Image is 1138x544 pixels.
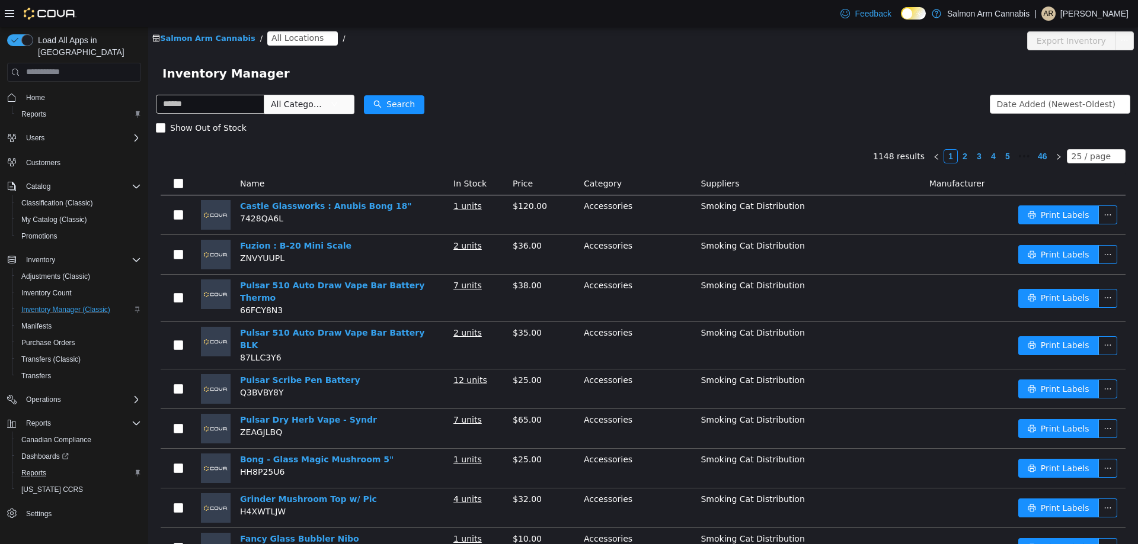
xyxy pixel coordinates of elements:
span: Smoking Cat Distribution [552,348,656,358]
li: 5 [852,122,867,136]
span: Operations [21,392,141,407]
a: 4 [839,123,852,136]
button: [US_STATE] CCRS [12,481,146,498]
span: Reports [21,110,46,119]
button: Customers [2,153,146,170]
span: Feedback [855,8,891,20]
a: 2 [810,123,823,136]
span: Adjustments (Classic) [17,269,141,284]
li: 1 [795,122,810,136]
li: 3 [824,122,838,136]
button: icon: ellipsis [967,4,986,23]
p: Salmon Arm Cannabis [947,7,1030,21]
button: Inventory Count [12,285,146,301]
button: Promotions [12,228,146,244]
span: H4XWTLJW [92,479,138,489]
button: icon: searchSearch [216,68,276,87]
u: 2 units [305,214,334,223]
span: Home [26,93,45,102]
span: Transfers [17,369,141,383]
span: Smoking Cat Distribution [552,427,656,437]
button: Reports [12,465,146,481]
u: 7 units [305,253,334,263]
span: Promotions [21,231,57,241]
a: Reports [17,107,51,121]
span: Settings [21,506,141,521]
a: Promotions [17,229,62,243]
button: icon: ellipsis [950,218,969,237]
a: Pulsar Scribe Pen Battery [92,348,212,358]
a: Dashboards [12,448,146,465]
span: $65.00 [365,388,394,397]
button: Settings [2,505,146,522]
span: My Catalog (Classic) [17,213,141,227]
span: $25.00 [365,427,394,437]
u: 1 units [305,174,334,184]
button: icon: ellipsis [950,262,969,281]
button: Inventory [2,252,146,268]
td: Accessories [431,421,548,461]
li: Next 5 Pages [867,122,886,136]
a: Canadian Compliance [17,433,96,447]
span: Category [436,152,474,161]
td: Accessories [431,208,548,247]
span: Smoking Cat Distribution [552,507,656,516]
li: Next Page [903,122,918,136]
a: Inventory Count [17,286,76,300]
img: Bong - Glass Magic Mushroom 5" placeholder [53,426,82,456]
button: icon: ellipsis [950,178,969,197]
span: Inventory Count [21,288,72,298]
a: 1 [796,123,809,136]
span: $38.00 [365,253,394,263]
span: Home [21,90,141,105]
li: 4 [838,122,852,136]
a: 3 [824,123,837,136]
span: Catalog [21,179,141,194]
button: icon: printerPrint Labels [870,471,951,490]
a: icon: shopSalmon Arm Cannabis [4,7,107,15]
span: Smoking Cat Distribution [552,388,656,397]
button: Canadian Compliance [12,432,146,448]
button: icon: printerPrint Labels [870,432,951,450]
td: Accessories [431,501,548,540]
div: Date Added (Newest-Oldest) [849,68,967,86]
a: Inventory Manager (Classic) [17,302,115,317]
span: Inventory Count [17,286,141,300]
span: Dashboards [21,452,69,461]
button: Catalog [21,179,55,194]
span: AR [1044,7,1054,21]
a: Fancy Glass Bubbler Nibo [92,507,211,516]
span: Smoking Cat Distribution [552,253,656,263]
img: Pulsar 510 Auto Draw Vape Bar Battery Thermo placeholder [53,252,82,282]
span: Customers [21,154,141,169]
button: Reports [2,415,146,432]
span: $36.00 [365,214,394,223]
button: Inventory [21,253,60,267]
a: Pulsar Dry Herb Vape - Syndr [92,388,229,397]
button: icon: printerPrint Labels [870,262,951,281]
a: Manifests [17,319,56,333]
span: Price [365,152,385,161]
span: 87LLC3Y6 [92,326,133,335]
button: icon: ellipsis [950,309,969,328]
button: icon: printerPrint Labels [870,511,951,530]
span: $32.00 [365,467,394,477]
span: Canadian Compliance [21,435,91,445]
button: Classification (Classic) [12,195,146,211]
button: Operations [2,391,146,408]
u: 1 units [305,427,334,437]
u: 12 units [305,348,339,358]
button: Manifests [12,318,146,334]
span: Reports [26,419,51,428]
button: Catalog [2,178,146,195]
span: HH8P25U6 [92,440,136,449]
u: 2 units [305,301,334,310]
td: Accessories [431,342,548,382]
img: Pulsar Scribe Pen Battery placeholder [53,347,82,376]
button: Export Inventory [879,4,967,23]
img: Castle Glassworks : Anubis Bong 18" placeholder [53,173,82,202]
span: Purchase Orders [17,336,141,350]
span: $35.00 [365,301,394,310]
span: Classification (Classic) [17,196,141,210]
